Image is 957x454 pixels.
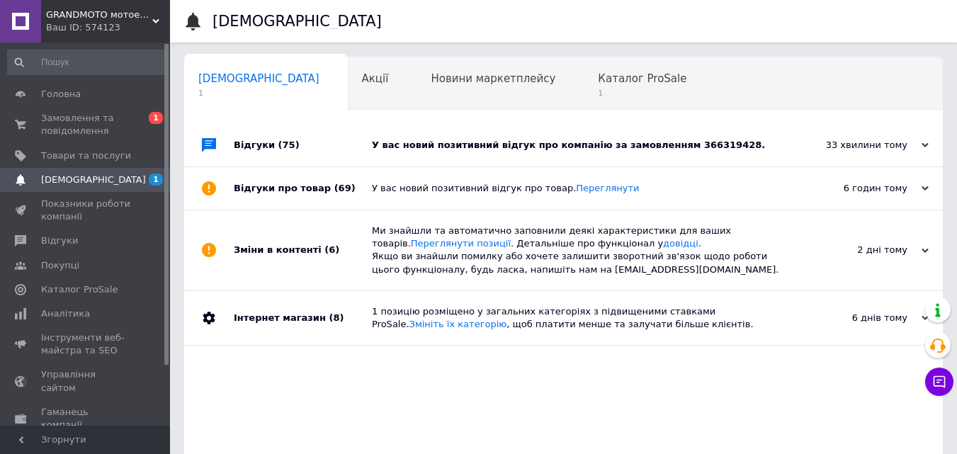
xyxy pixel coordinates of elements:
span: Замовлення та повідомлення [41,112,131,137]
a: Змініть їх категорію [409,319,507,329]
div: 33 хвилини тому [787,139,929,152]
div: У вас новий позитивний відгук про товар. [372,182,787,195]
div: Відгуки [234,124,372,166]
div: 6 годин тому [787,182,929,195]
span: Акції [362,72,389,85]
span: GRANDMOTO мотоекіпірування та аксесуари [46,8,152,21]
span: Гаманець компанії [41,406,131,431]
span: 1 [149,174,163,186]
button: Чат з покупцем [925,368,953,396]
div: 6 днів тому [787,312,929,324]
span: [DEMOGRAPHIC_DATA] [198,72,319,85]
div: 1 позицію розміщено у загальних категоріях з підвищеними ставками ProSale. , щоб платити менше та... [372,305,787,331]
div: Зміни в контенті [234,210,372,290]
span: (75) [278,140,300,150]
span: Товари та послуги [41,149,131,162]
div: Відгуки про товар [234,167,372,210]
span: Показники роботи компанії [41,198,131,223]
div: Інтернет магазин [234,291,372,345]
span: Аналітика [41,307,90,320]
span: [DEMOGRAPHIC_DATA] [41,174,146,186]
span: Каталог ProSale [598,72,686,85]
a: Переглянути позиції [411,238,511,249]
span: Новини маркетплейсу [431,72,555,85]
span: Каталог ProSale [41,283,118,296]
span: Управління сайтом [41,368,131,394]
span: 1 [598,88,686,98]
div: Ми знайшли та автоматично заповнили деякі характеристики для ваших товарів. . Детальніше про функ... [372,225,787,276]
div: 2 дні тому [787,244,929,256]
div: У вас новий позитивний відгук про компанію за замовленням 366319428. [372,139,787,152]
span: (69) [334,183,356,193]
span: Покупці [41,259,79,272]
a: довідці [663,238,698,249]
a: Переглянути [576,183,639,193]
div: Ваш ID: 574123 [46,21,170,34]
span: 1 [149,112,163,124]
input: Пошук [7,50,167,75]
span: Головна [41,88,81,101]
h1: [DEMOGRAPHIC_DATA] [213,13,382,30]
span: (8) [329,312,344,323]
span: 1 [198,88,319,98]
span: Інструменти веб-майстра та SEO [41,331,131,357]
span: (6) [324,244,339,255]
span: Відгуки [41,234,78,247]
